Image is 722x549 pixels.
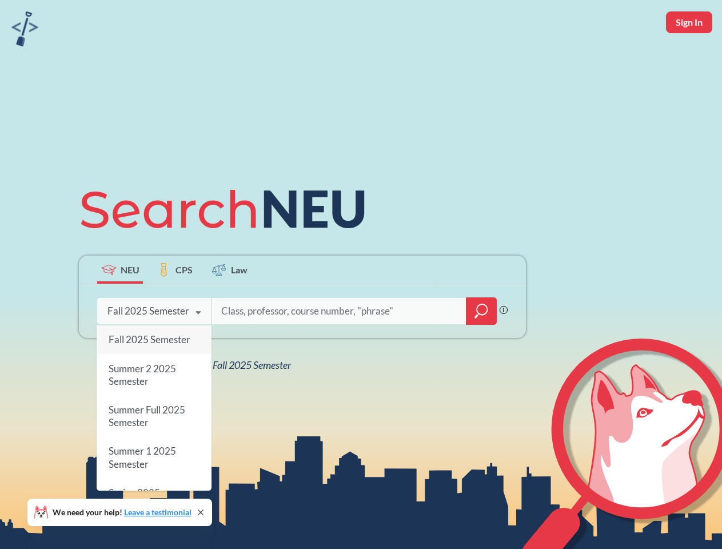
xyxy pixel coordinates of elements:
div: magnifying glass [466,297,497,325]
span: Summer Full 2025 Semester [109,404,185,428]
svg: magnifying glass [474,303,488,319]
input: Class, professor, course number, "phrase" [220,299,458,323]
span: Spring 2025 Semester [109,487,160,511]
a: sandbox logo [11,11,38,50]
span: NEU Fall 2025 Semester [191,359,291,371]
span: We need your help! [53,508,192,516]
span: Summer 1 2025 Semester [109,445,176,470]
a: Leave a testimonial [124,507,192,517]
span: Law [231,263,248,276]
img: sandbox logo [11,11,38,46]
span: Fall 2025 Semester [109,333,190,345]
button: Sign In [666,11,712,33]
span: CPS [175,263,193,276]
span: Summer 2 2025 Semester [109,363,176,387]
span: NEU [121,263,139,276]
div: Fall 2025 Semester [107,305,189,317]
